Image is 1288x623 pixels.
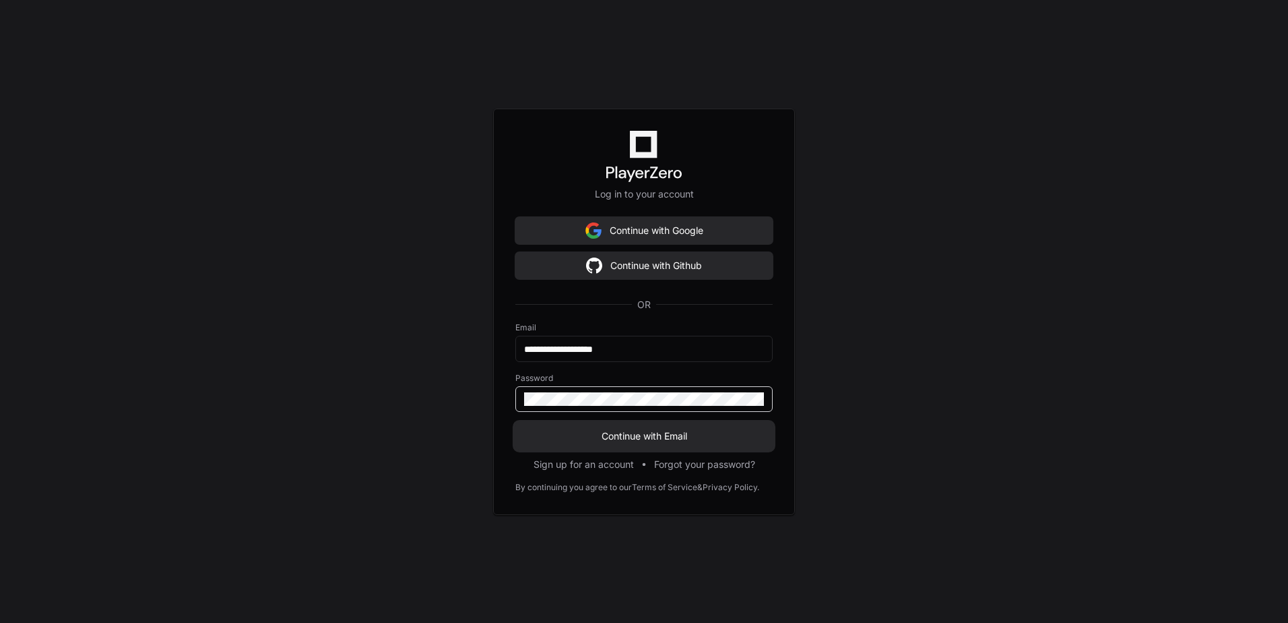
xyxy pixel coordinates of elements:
[515,423,773,450] button: Continue with Email
[534,458,634,471] button: Sign up for an account
[654,458,755,471] button: Forgot your password?
[697,482,703,493] div: &
[632,298,656,311] span: OR
[515,252,773,279] button: Continue with Github
[586,252,602,279] img: Sign in with google
[515,322,773,333] label: Email
[515,217,773,244] button: Continue with Google
[632,482,697,493] a: Terms of Service
[703,482,759,493] a: Privacy Policy.
[585,217,602,244] img: Sign in with google
[515,429,773,443] span: Continue with Email
[515,373,773,384] label: Password
[515,187,773,201] p: Log in to your account
[515,482,632,493] div: By continuing you agree to our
